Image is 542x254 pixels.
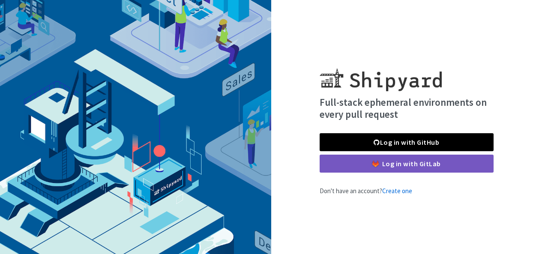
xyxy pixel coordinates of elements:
a: Log in with GitHub [320,133,494,151]
span: Don't have an account? [320,187,412,195]
a: Log in with GitLab [320,155,494,173]
a: Create one [382,187,412,195]
img: gitlab-color.svg [372,161,379,167]
h4: Full-stack ephemeral environments on every pull request [320,96,494,120]
img: Shipyard logo [320,58,442,91]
